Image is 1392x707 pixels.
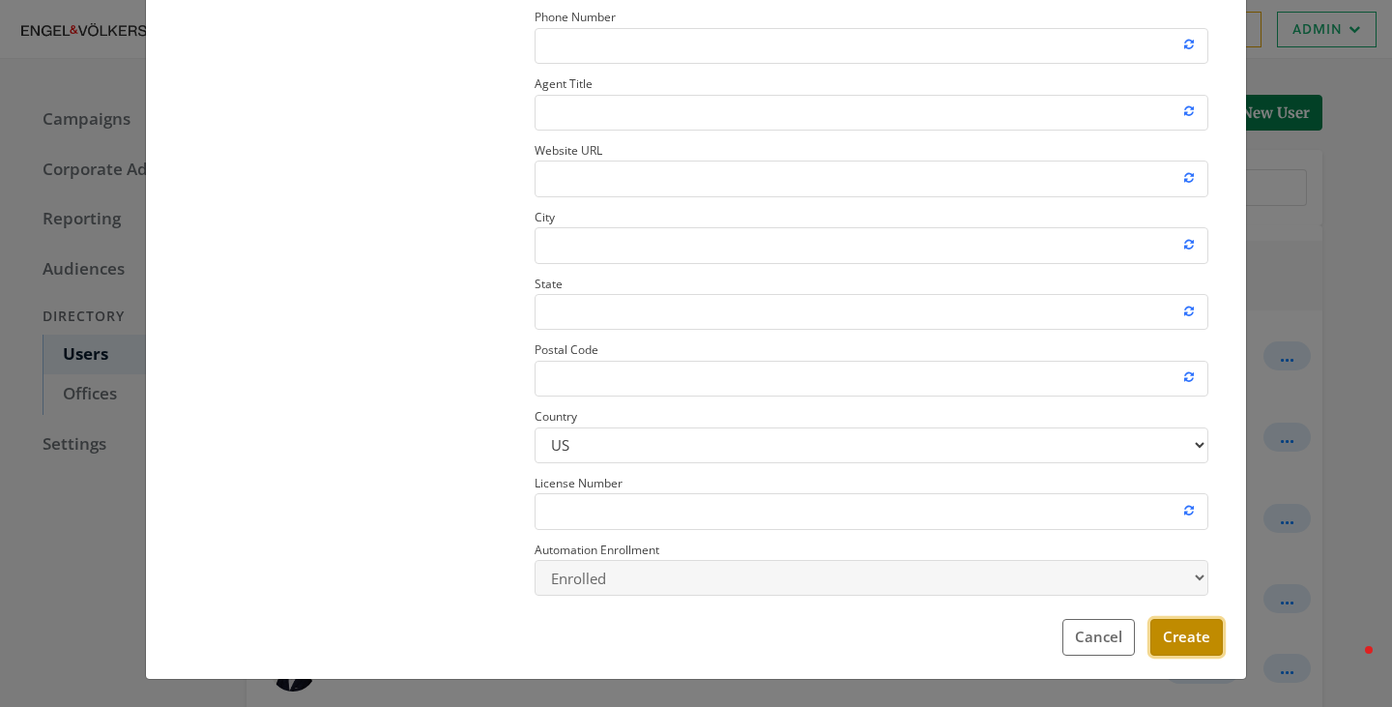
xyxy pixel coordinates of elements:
[1062,619,1135,655] button: Cancel
[535,294,1208,330] input: State
[535,276,563,292] small: State
[535,475,623,491] small: License Number
[535,427,1208,463] select: Country
[535,142,602,159] small: Website URL
[535,9,616,25] small: Phone Number
[535,493,1208,529] input: License Number
[535,408,577,425] small: Country
[535,227,1208,263] input: City
[1150,619,1223,655] button: Create
[535,361,1208,397] input: Postal Code
[535,75,593,92] small: Agent Title
[535,209,555,225] small: City
[535,95,1208,131] input: Agent Title
[535,161,1208,196] input: Website URL
[535,341,598,358] small: Postal Code
[535,542,659,558] small: Automation Enrollment
[1326,641,1373,688] iframe: Intercom live chat
[535,560,1208,596] select: Automation Enrollment
[535,28,1208,64] input: Phone Number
